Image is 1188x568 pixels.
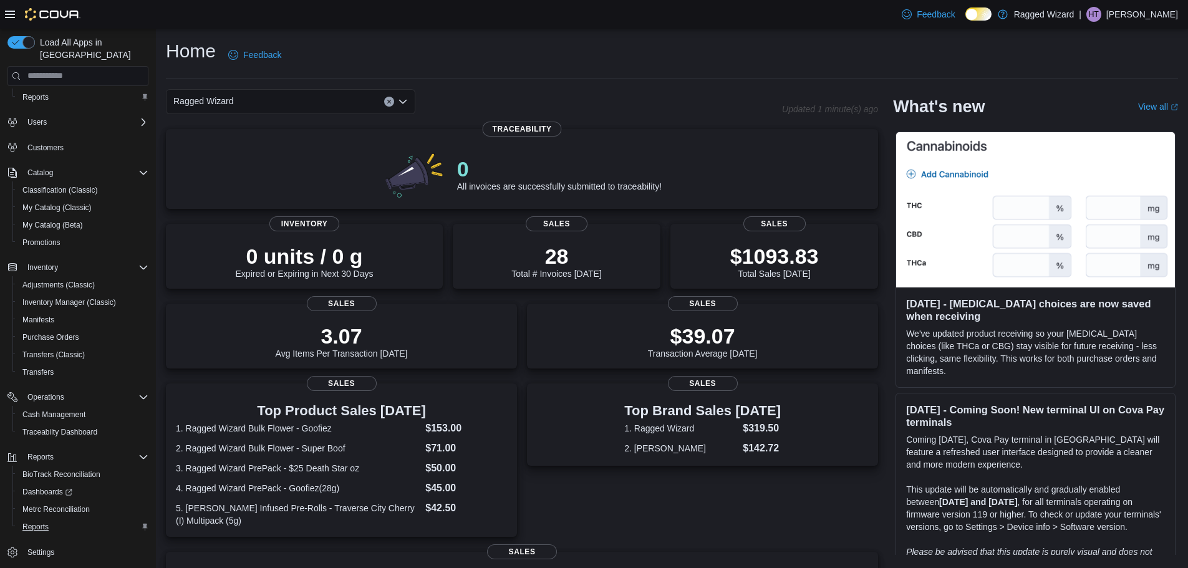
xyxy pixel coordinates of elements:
[17,218,88,233] a: My Catalog (Beta)
[12,423,153,441] button: Traceabilty Dashboard
[17,484,148,499] span: Dashboards
[906,403,1165,428] h3: [DATE] - Coming Soon! New terminal UI on Cova Pay terminals
[22,220,83,230] span: My Catalog (Beta)
[2,448,153,466] button: Reports
[1086,7,1101,22] div: Haylee Thomas
[22,203,92,213] span: My Catalog (Classic)
[22,315,54,325] span: Manifests
[457,156,662,191] div: All invoices are successfully submitted to traceability!
[27,392,64,402] span: Operations
[483,122,562,137] span: Traceability
[17,277,100,292] a: Adjustments (Classic)
[17,502,148,517] span: Metrc Reconciliation
[22,260,63,275] button: Inventory
[17,425,148,440] span: Traceabilty Dashboard
[17,347,90,362] a: Transfers (Classic)
[22,504,90,514] span: Metrc Reconciliation
[17,519,54,534] a: Reports
[17,467,148,482] span: BioTrack Reconciliation
[12,199,153,216] button: My Catalog (Classic)
[906,297,1165,322] h3: [DATE] - [MEDICAL_DATA] choices are now saved when receiving
[223,42,286,67] a: Feedback
[17,277,148,292] span: Adjustments (Classic)
[12,89,153,106] button: Reports
[176,502,420,527] dt: 5. [PERSON_NAME] Infused Pre-Rolls - Traverse City Cherry (I) Multipack (5g)
[176,462,420,474] dt: 3. Ragged Wizard PrePack - $25 Death Star oz
[12,276,153,294] button: Adjustments (Classic)
[17,183,103,198] a: Classification (Classic)
[2,543,153,561] button: Settings
[17,484,77,499] a: Dashboards
[27,168,53,178] span: Catalog
[12,501,153,518] button: Metrc Reconciliation
[17,90,148,105] span: Reports
[17,365,59,380] a: Transfers
[648,324,758,359] div: Transaction Average [DATE]
[17,90,54,105] a: Reports
[22,115,52,130] button: Users
[782,104,878,114] p: Updated 1 minute(s) ago
[22,165,148,180] span: Catalog
[624,422,738,435] dt: 1. Ragged Wizard
[2,113,153,131] button: Users
[384,97,394,107] button: Clear input
[12,483,153,501] a: Dashboards
[17,519,148,534] span: Reports
[743,216,806,231] span: Sales
[27,547,54,557] span: Settings
[1014,7,1075,22] p: Ragged Wizard
[12,234,153,251] button: Promotions
[22,140,148,155] span: Customers
[22,280,95,290] span: Adjustments (Classic)
[307,376,377,391] span: Sales
[17,183,148,198] span: Classification (Classic)
[17,295,121,310] a: Inventory Manager (Classic)
[22,469,100,479] span: BioTrack Reconciliation
[17,502,95,517] a: Metrc Reconciliation
[22,545,59,560] a: Settings
[17,200,148,215] span: My Catalog (Classic)
[22,92,49,102] span: Reports
[236,244,374,269] p: 0 units / 0 g
[176,482,420,494] dt: 4. Ragged Wizard PrePack - Goofiez(28g)
[382,149,447,199] img: 0
[2,164,153,181] button: Catalog
[22,487,72,497] span: Dashboards
[425,421,507,436] dd: $153.00
[668,296,738,311] span: Sales
[17,425,102,440] a: Traceabilty Dashboard
[22,390,69,405] button: Operations
[22,140,69,155] a: Customers
[22,350,85,360] span: Transfers (Classic)
[17,312,59,327] a: Manifests
[425,501,507,516] dd: $42.50
[906,433,1165,471] p: Coming [DATE], Cova Pay terminal in [GEOGRAPHIC_DATA] will feature a refreshed user interface des...
[624,403,781,418] h3: Top Brand Sales [DATE]
[906,483,1165,533] p: This update will be automatically and gradually enabled between , for all terminals operating on ...
[22,544,148,560] span: Settings
[236,244,374,279] div: Expired or Expiring in Next 30 Days
[12,329,153,346] button: Purchase Orders
[12,346,153,363] button: Transfers (Classic)
[276,324,408,349] p: 3.07
[22,427,97,437] span: Traceabilty Dashboard
[668,376,738,391] span: Sales
[166,39,216,64] h1: Home
[22,390,148,405] span: Operations
[1138,102,1178,112] a: View allExternal link
[511,244,601,269] p: 28
[487,544,557,559] span: Sales
[398,97,408,107] button: Open list of options
[1089,7,1099,22] span: HT
[1106,7,1178,22] p: [PERSON_NAME]
[269,216,339,231] span: Inventory
[17,312,148,327] span: Manifests
[425,441,507,456] dd: $71.00
[648,324,758,349] p: $39.07
[457,156,662,181] p: 0
[307,296,377,311] span: Sales
[17,330,84,345] a: Purchase Orders
[906,327,1165,377] p: We've updated product receiving so your [MEDICAL_DATA] choices (like THCa or CBG) stay visible fo...
[27,262,58,272] span: Inventory
[35,36,148,61] span: Load All Apps in [GEOGRAPHIC_DATA]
